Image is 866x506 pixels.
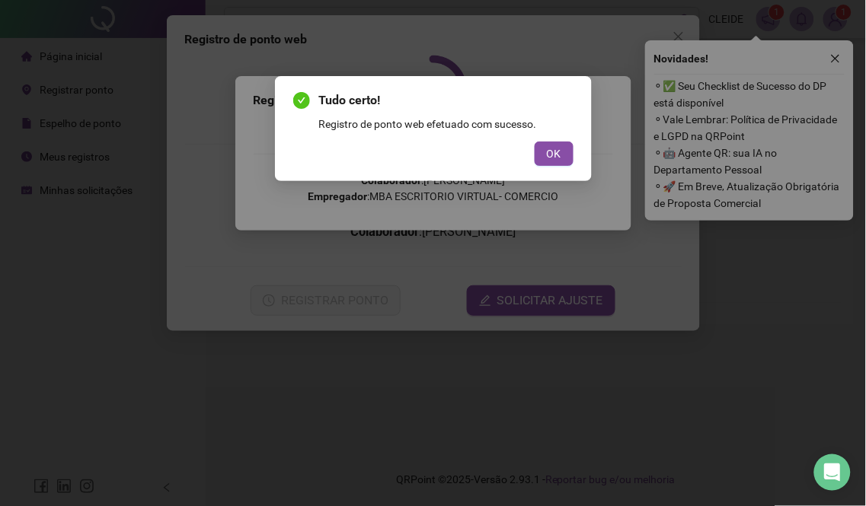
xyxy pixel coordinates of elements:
span: OK [547,145,561,162]
div: Registro de ponto web efetuado com sucesso. [319,116,574,132]
span: check-circle [293,92,310,109]
button: OK [535,142,574,166]
div: Open Intercom Messenger [814,454,851,491]
span: Tudo certo! [319,91,574,110]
